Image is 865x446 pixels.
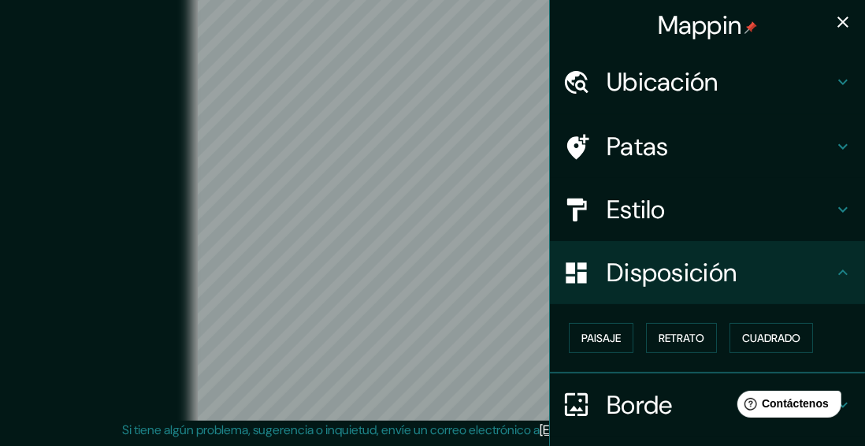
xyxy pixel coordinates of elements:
font: Cuadrado [742,331,800,345]
a: [EMAIL_ADDRESS][DOMAIN_NAME] [540,422,735,438]
font: Disposición [607,256,737,289]
font: Patas [607,130,669,163]
font: Ubicación [607,65,718,98]
img: pin-icon.png [744,21,757,34]
div: Ubicación [550,50,865,113]
font: Mappin [658,9,742,42]
font: Si tiene algún problema, sugerencia o inquietud, envíe un correo electrónico a [123,422,540,438]
font: Estilo [607,193,666,226]
font: Retrato [659,331,704,345]
button: Paisaje [569,323,633,353]
button: Retrato [646,323,717,353]
div: Disposición [550,241,865,304]
div: Borde [550,374,865,437]
div: Estilo [550,178,865,241]
button: Cuadrado [729,323,813,353]
font: Paisaje [581,331,621,345]
div: Patas [550,115,865,178]
font: Borde [607,388,673,422]
iframe: Lanzador de widgets de ayuda [725,385,848,429]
